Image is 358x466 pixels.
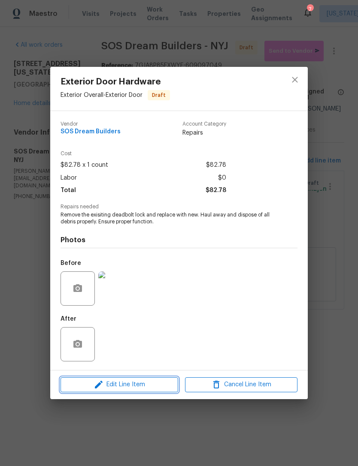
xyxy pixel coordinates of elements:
[61,172,77,184] span: Labor
[285,69,305,90] button: close
[61,121,121,127] span: Vendor
[61,377,178,392] button: Edit Line Item
[61,151,226,156] span: Cost
[61,316,76,322] h5: After
[182,129,226,137] span: Repairs
[61,211,274,226] span: Remove the exisiting deadbolt lock and replace with new. Haul away and dispose of all debris prop...
[61,129,121,135] span: SOS Dream Builders
[61,77,170,87] span: Exterior Door Hardware
[61,236,297,244] h4: Photos
[206,159,226,171] span: $82.78
[61,184,76,197] span: Total
[182,121,226,127] span: Account Category
[61,159,108,171] span: $82.78 x 1 count
[307,5,313,14] div: 7
[61,92,143,98] span: Exterior Overall - Exterior Door
[188,379,295,390] span: Cancel Line Item
[206,184,226,197] span: $82.78
[149,91,169,99] span: Draft
[63,379,176,390] span: Edit Line Item
[61,260,81,266] h5: Before
[61,204,297,210] span: Repairs needed
[218,172,226,184] span: $0
[185,377,297,392] button: Cancel Line Item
